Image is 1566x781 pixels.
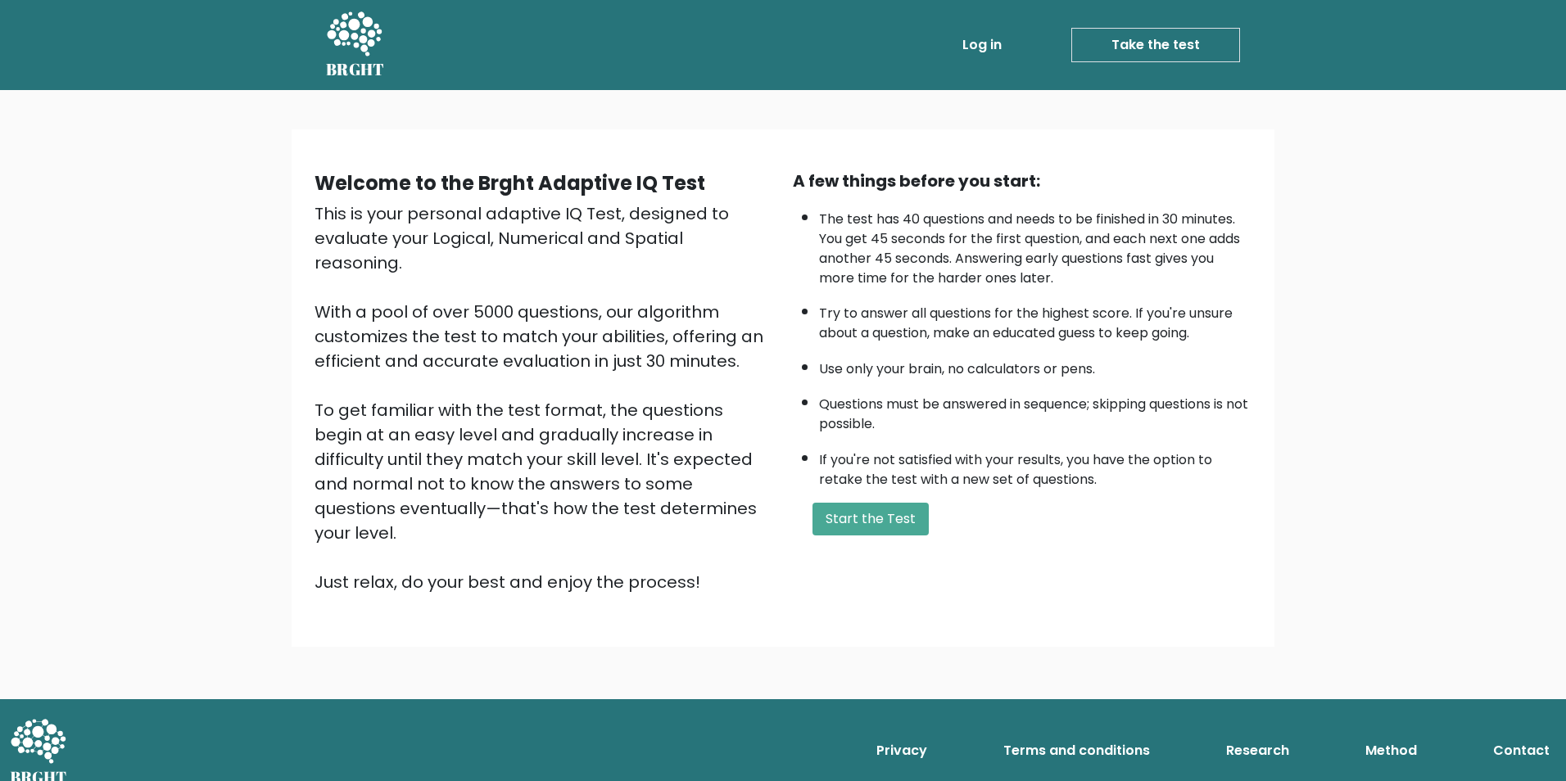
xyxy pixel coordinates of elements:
[956,29,1008,61] a: Log in
[326,7,385,84] a: BRGHT
[819,296,1251,343] li: Try to answer all questions for the highest score. If you're unsure about a question, make an edu...
[819,386,1251,434] li: Questions must be answered in sequence; skipping questions is not possible.
[793,169,1251,193] div: A few things before you start:
[819,442,1251,490] li: If you're not satisfied with your results, you have the option to retake the test with a new set ...
[870,734,934,767] a: Privacy
[1071,28,1240,62] a: Take the test
[1487,734,1556,767] a: Contact
[1359,734,1423,767] a: Method
[315,201,773,594] div: This is your personal adaptive IQ Test, designed to evaluate your Logical, Numerical and Spatial ...
[315,169,705,196] b: Welcome to the Brght Adaptive IQ Test
[1220,734,1296,767] a: Research
[997,734,1156,767] a: Terms and conditions
[326,60,385,79] h5: BRGHT
[819,201,1251,288] li: The test has 40 questions and needs to be finished in 30 minutes. You get 45 seconds for the firs...
[819,351,1251,379] li: Use only your brain, no calculators or pens.
[812,503,929,535] button: Start the Test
